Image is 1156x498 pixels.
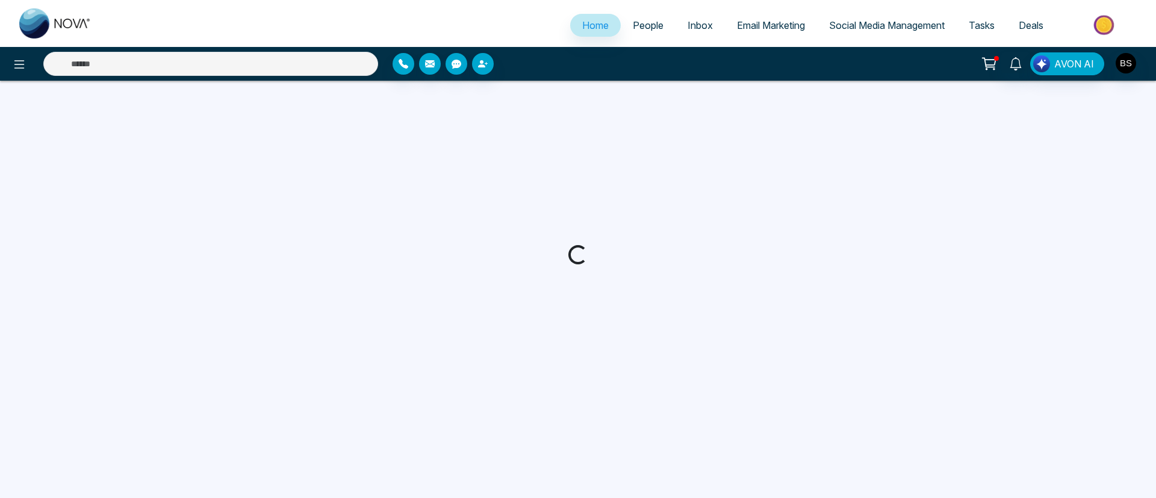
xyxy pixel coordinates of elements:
[1116,53,1136,73] img: User Avatar
[1033,55,1050,72] img: Lead Flow
[957,14,1007,37] a: Tasks
[969,19,995,31] span: Tasks
[688,19,713,31] span: Inbox
[817,14,957,37] a: Social Media Management
[1030,52,1104,75] button: AVON AI
[621,14,676,37] a: People
[1054,57,1094,71] span: AVON AI
[737,19,805,31] span: Email Marketing
[582,19,609,31] span: Home
[725,14,817,37] a: Email Marketing
[1007,14,1055,37] a: Deals
[1061,11,1149,39] img: Market-place.gif
[570,14,621,37] a: Home
[19,8,92,39] img: Nova CRM Logo
[829,19,945,31] span: Social Media Management
[633,19,663,31] span: People
[676,14,725,37] a: Inbox
[1019,19,1043,31] span: Deals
